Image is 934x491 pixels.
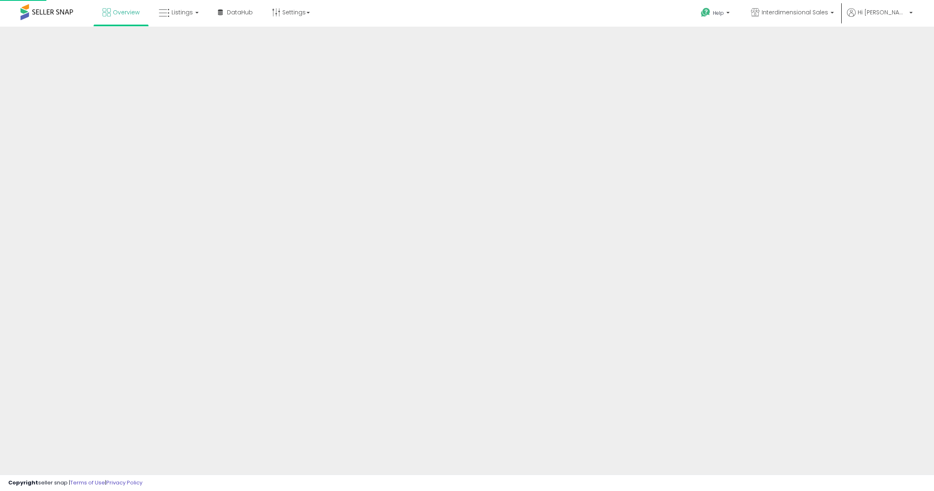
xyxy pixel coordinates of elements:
[113,8,140,16] span: Overview
[713,9,724,16] span: Help
[227,8,253,16] span: DataHub
[762,8,828,16] span: Interdimensional Sales
[694,1,738,27] a: Help
[858,8,907,16] span: Hi [PERSON_NAME]
[172,8,193,16] span: Listings
[847,8,913,27] a: Hi [PERSON_NAME]
[700,7,711,18] i: Get Help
